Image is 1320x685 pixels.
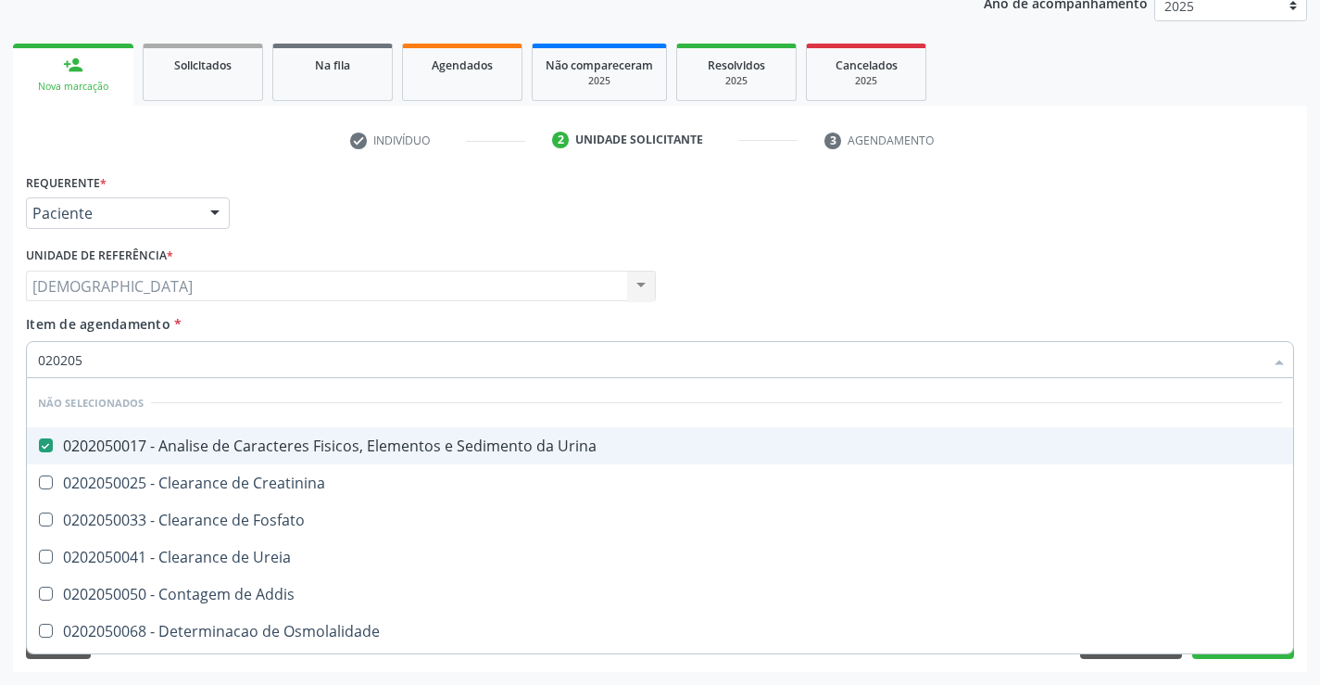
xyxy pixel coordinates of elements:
label: Requerente [26,169,107,197]
input: Buscar por procedimentos [38,341,1263,378]
div: Nova marcação [26,80,120,94]
div: Unidade solicitante [575,132,703,148]
div: 0202050025 - Clearance de Creatinina [38,476,1282,490]
div: 2025 [820,74,912,88]
div: 2 [552,132,569,148]
div: 2025 [546,74,653,88]
div: 0202050041 - Clearance de Ureia [38,550,1282,564]
div: 0202050033 - Clearance de Fosfato [38,513,1282,527]
div: 2025 [690,74,783,88]
span: Não compareceram [546,57,653,73]
div: 0202050068 - Determinacao de Osmolalidade [38,624,1282,639]
span: Resolvidos [708,57,765,73]
span: Paciente [32,204,192,222]
span: Cancelados [836,57,898,73]
span: Solicitados [174,57,232,73]
div: 0202050050 - Contagem de Addis [38,587,1282,602]
span: Na fila [315,57,350,73]
span: Item de agendamento [26,315,170,333]
div: person_add [63,55,83,75]
div: 0202050017 - Analise de Caracteres Fisicos, Elementos e Sedimento da Urina [38,438,1282,453]
label: Unidade de referência [26,242,173,271]
span: Agendados [432,57,493,73]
